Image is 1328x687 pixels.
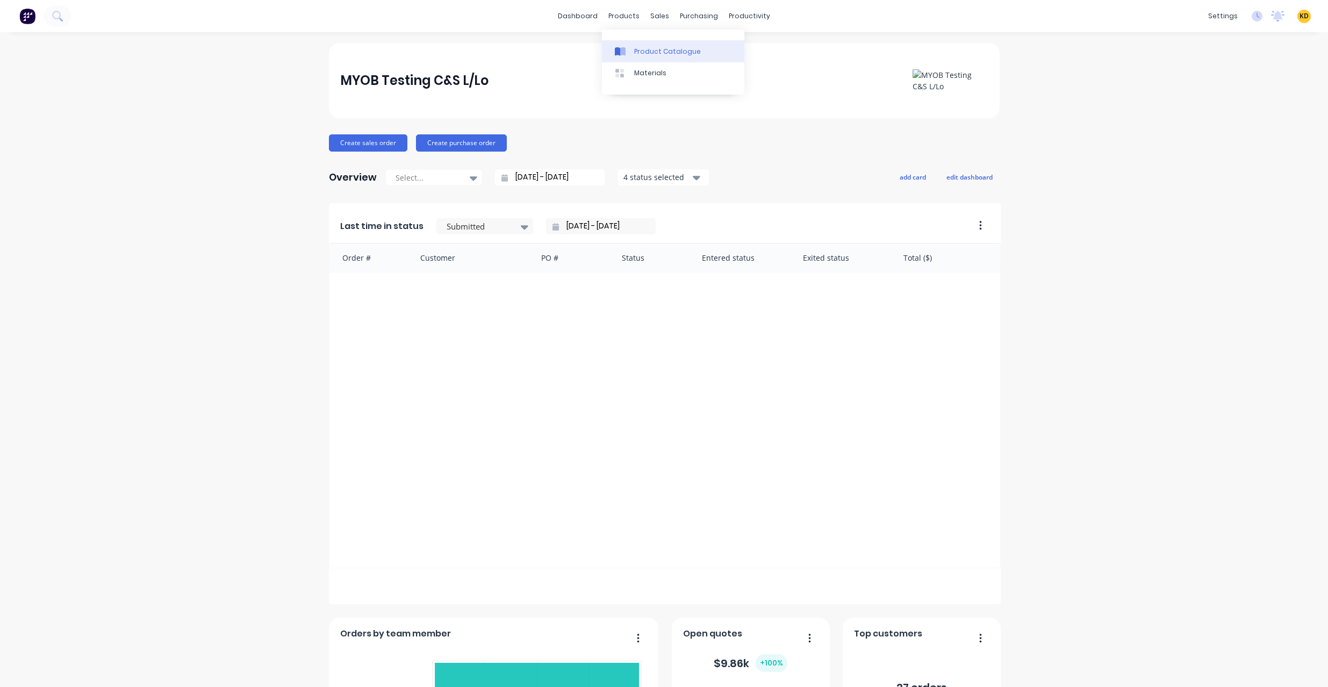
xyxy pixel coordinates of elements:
[602,40,744,62] a: Product Catalogue
[634,68,666,78] div: Materials
[340,627,451,640] span: Orders by team member
[340,70,489,91] div: MYOB Testing C&S L/Lo
[602,62,744,84] a: Materials
[618,169,709,185] button: 4 status selected
[723,8,776,24] div: productivity
[893,170,933,184] button: add card
[552,8,603,24] a: dashboard
[623,171,691,183] div: 4 status selected
[340,220,423,233] span: Last time in status
[893,244,1000,272] div: Total ($)
[611,244,692,272] div: Status
[1203,8,1243,24] div: settings
[792,244,893,272] div: Exited status
[19,8,35,24] img: Factory
[674,8,723,24] div: purchasing
[416,134,507,152] button: Create purchase order
[410,244,530,272] div: Customer
[691,244,792,272] div: Entered status
[854,627,922,640] span: Top customers
[634,47,701,56] div: Product Catalogue
[756,654,787,672] div: + 100 %
[714,654,787,672] div: $ 9.86k
[913,69,988,92] img: MYOB Testing C&S L/Lo
[329,134,407,152] button: Create sales order
[645,8,674,24] div: sales
[603,8,645,24] div: products
[1300,11,1309,21] span: KD
[329,167,377,188] div: Overview
[559,218,651,234] input: Filter by date
[939,170,1000,184] button: edit dashboard
[530,244,611,272] div: PO #
[329,244,410,272] div: Order #
[683,627,742,640] span: Open quotes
